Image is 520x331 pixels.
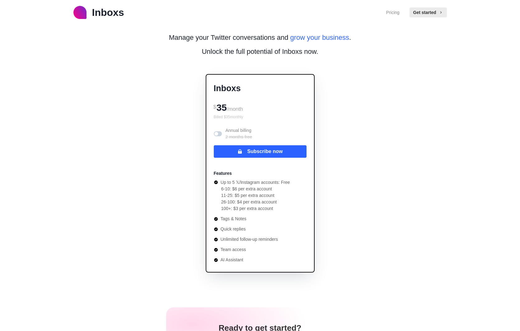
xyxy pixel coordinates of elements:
li: 26-100: $4 per extra account [221,199,290,205]
li: Unlimited follow-up reminders [214,236,290,243]
span: $ [213,104,216,110]
li: 100+: $3 per extra account [221,205,290,212]
li: Team access [214,246,290,253]
li: Quick replies [214,226,290,232]
p: Features [214,170,232,177]
p: Unlock the full potential of Inboxs now. [202,46,318,57]
a: logoInboxs [73,5,124,20]
p: Inboxs [92,5,124,20]
p: Up to 5 𝕏/Instagram accounts: Free [221,179,290,186]
button: Get started [410,7,447,17]
button: Subscribe now [214,145,307,158]
p: 2 months free [226,134,252,140]
p: Inboxs [214,82,307,95]
p: Manage your Twitter conversations and . [169,32,351,43]
span: /month [227,106,243,112]
li: Tags & Notes [214,216,290,222]
span: grow your business [290,34,349,41]
p: Billed $ 35 monthly [214,114,307,120]
a: Pricing [386,9,400,16]
img: logo [73,6,87,19]
div: 35 [214,100,307,114]
li: 6-10: $6 per extra account [221,186,290,192]
li: 11-25: $5 per extra account [221,192,290,199]
p: Annual billing [226,127,252,140]
li: AI Assistant [214,257,290,263]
